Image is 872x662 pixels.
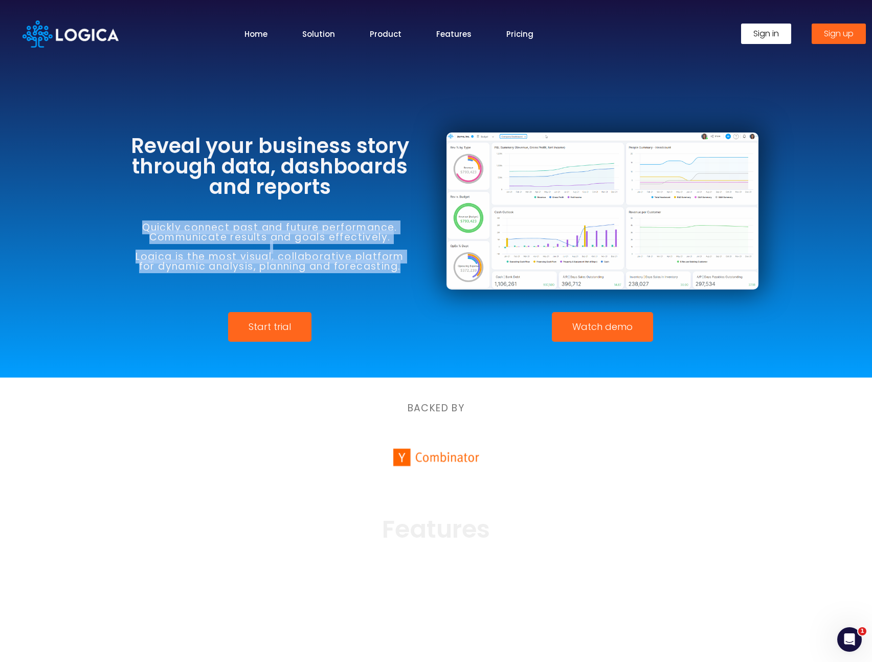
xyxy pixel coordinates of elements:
[302,28,335,40] a: Solution
[370,28,401,40] a: Product
[741,24,791,44] a: Sign in
[114,136,426,197] h3: Reveal your business story through data, dashboards and reports
[506,28,533,40] a: Pricing
[228,312,311,342] a: Start trial
[812,24,866,44] a: Sign up
[753,30,779,38] span: Sign in
[552,312,653,342] a: Watch demo
[824,30,854,38] span: Sign up
[150,517,723,542] h2: Features
[23,20,119,48] img: Logica
[114,223,426,271] h6: Quickly connect past and future performance. Communicate results and goals effectively. Logica is...
[436,28,472,40] a: Features
[244,28,267,40] a: Home
[160,403,712,413] h6: BACKED BY
[837,627,862,652] iframe: Intercom live chat
[858,627,866,635] span: 1
[249,322,291,332] span: Start trial
[23,28,119,39] a: Logica
[572,322,633,332] span: Watch demo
